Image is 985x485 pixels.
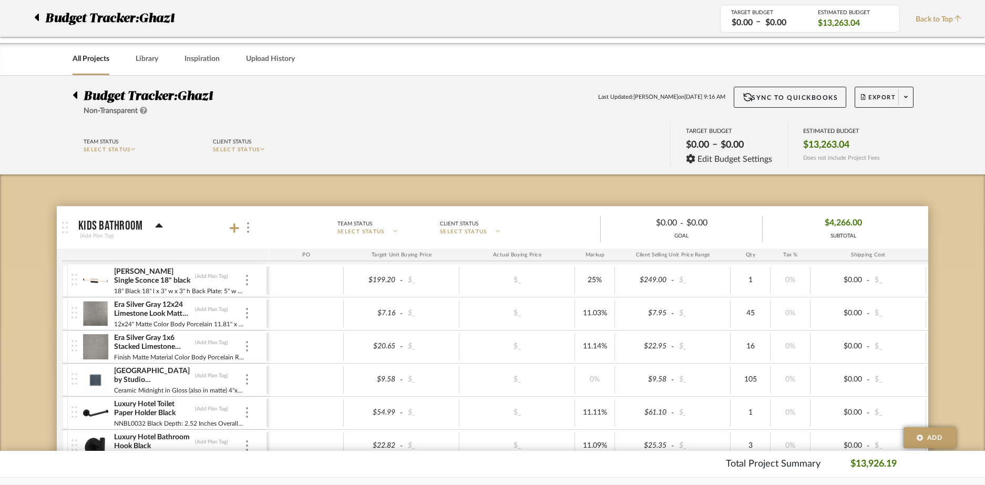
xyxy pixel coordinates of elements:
[114,432,192,451] div: Luxury Hotel Bathroom Hook Black
[670,342,676,352] span: -
[84,137,118,147] div: Team Status
[269,249,344,261] div: PO
[84,107,138,115] span: Non-Transparent
[814,372,865,387] div: $0.00
[194,273,229,280] div: (Add Plan Tag)
[825,215,862,231] span: $4,266.00
[871,405,923,420] div: $_
[344,249,459,261] div: Target Unit Buying Price
[246,341,248,352] img: 3dots-v.svg
[347,306,398,321] div: $7.16
[398,275,405,286] span: -
[774,405,807,420] div: 0%
[618,306,670,321] div: $7.95
[73,52,109,66] a: All Projects
[405,372,456,387] div: $_
[670,275,676,286] span: -
[114,366,192,385] div: [GEOGRAPHIC_DATA] by Studio [PERSON_NAME] 4" x 4" Field Tile
[734,372,767,387] div: 105
[618,438,670,453] div: $25.35
[71,340,77,352] img: vertical-grip.svg
[865,375,871,385] span: -
[697,154,772,164] span: Edit Budget Settings
[670,408,676,418] span: -
[405,306,456,321] div: $_
[83,334,108,359] img: b3563b72-b193-404d-bedf-d999a548c44f_50x50.jpg
[488,372,546,387] div: $_
[734,273,767,288] div: 1
[676,306,727,321] div: $_
[670,375,676,385] span: -
[184,52,220,66] a: Inspiration
[459,249,575,261] div: Actual Buying Price
[194,438,229,446] div: (Add Plan Tag)
[712,139,717,154] span: –
[814,405,865,420] div: $0.00
[578,438,611,453] div: 11.09%
[729,17,756,29] div: $0.00
[405,339,456,354] div: $_
[337,228,385,236] span: SELECT STATUS
[488,438,546,453] div: $_
[71,307,77,318] img: vertical-grip.svg
[83,268,108,293] img: 58b8248f-2caa-4b81-898e-209223d1dfe2_50x50.jpg
[717,136,747,154] div: $0.00
[246,407,248,418] img: 3dots-v.svg
[83,367,108,393] img: 8f1af112-7c32-4bb1-83ce-6c57329e3929_50x50.jpg
[114,418,244,429] div: NNBL0032 Black Depth: 2.52 Inches Overall Width: 6.1 Inches Overall Depth: 2.52 Inches Overall He...
[114,319,244,329] div: 12x24" Matte Color Body Porcelain 11.81" x 23.62" DCOF 0.63/R10 Rectified Yes Sustainability LEED...
[440,219,478,229] div: Client Status
[114,300,192,319] div: Era Silver Gray 12x24 Limestone Look Matte Porcelain Tile
[578,405,611,420] div: 11.11%
[676,438,727,453] div: $_
[676,405,727,420] div: $_
[488,273,546,288] div: $_
[139,9,179,28] p: Ghazi
[803,128,880,135] div: ESTIMATED BUDGET
[71,373,77,385] img: vertical-grip.svg
[774,273,807,288] div: 0%
[686,128,773,135] div: TARGET BUDGET
[850,457,897,471] p: $13,926.19
[84,147,131,152] span: SELECT STATUS
[398,342,405,352] span: -
[405,438,456,453] div: $_
[825,232,862,240] div: SUBTOTAL
[734,405,767,420] div: 1
[814,339,865,354] div: $0.00
[177,90,212,102] span: Ghazi
[818,9,889,16] div: ESTIMATED BUDGET
[618,405,670,420] div: $61.10
[774,339,807,354] div: 0%
[774,306,807,321] div: 0%
[676,339,727,354] div: $_
[398,408,405,418] span: -
[578,339,611,354] div: 11.14%
[83,301,108,326] img: f0df2c1a-41f5-44b3-a1ef-be8ec9ed1a24_50x50.jpg
[347,372,398,387] div: $9.58
[803,154,880,161] span: Does not include Project Fees
[578,273,611,288] div: 25%
[734,339,767,354] div: 16
[678,93,684,102] span: on
[136,52,158,66] a: Library
[347,438,398,453] div: $22.82
[114,352,244,363] div: Finish Matte Material Color Body Porcelain Residential Wall, Floor Shade Variation V2 Size 11.81"...
[610,215,680,231] div: $0.00
[871,306,923,321] div: $_
[347,339,398,354] div: $20.65
[683,215,754,231] div: $0.00
[83,400,108,426] img: 1d2428e8-94ad-4280-a97c-b62ec20ef972_50x50.jpg
[814,273,865,288] div: $0.00
[440,228,487,236] span: SELECT STATUS
[731,249,771,261] div: Qty
[246,308,248,318] img: 3dots-v.svg
[347,273,398,288] div: $199.20
[814,306,865,321] div: $0.00
[45,9,139,28] span: Budget Tracker:
[213,147,260,152] span: SELECT STATUS
[771,249,810,261] div: Tax %
[247,222,249,233] img: 3dots-v.svg
[803,139,849,151] span: $13,263.04
[865,408,871,418] span: -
